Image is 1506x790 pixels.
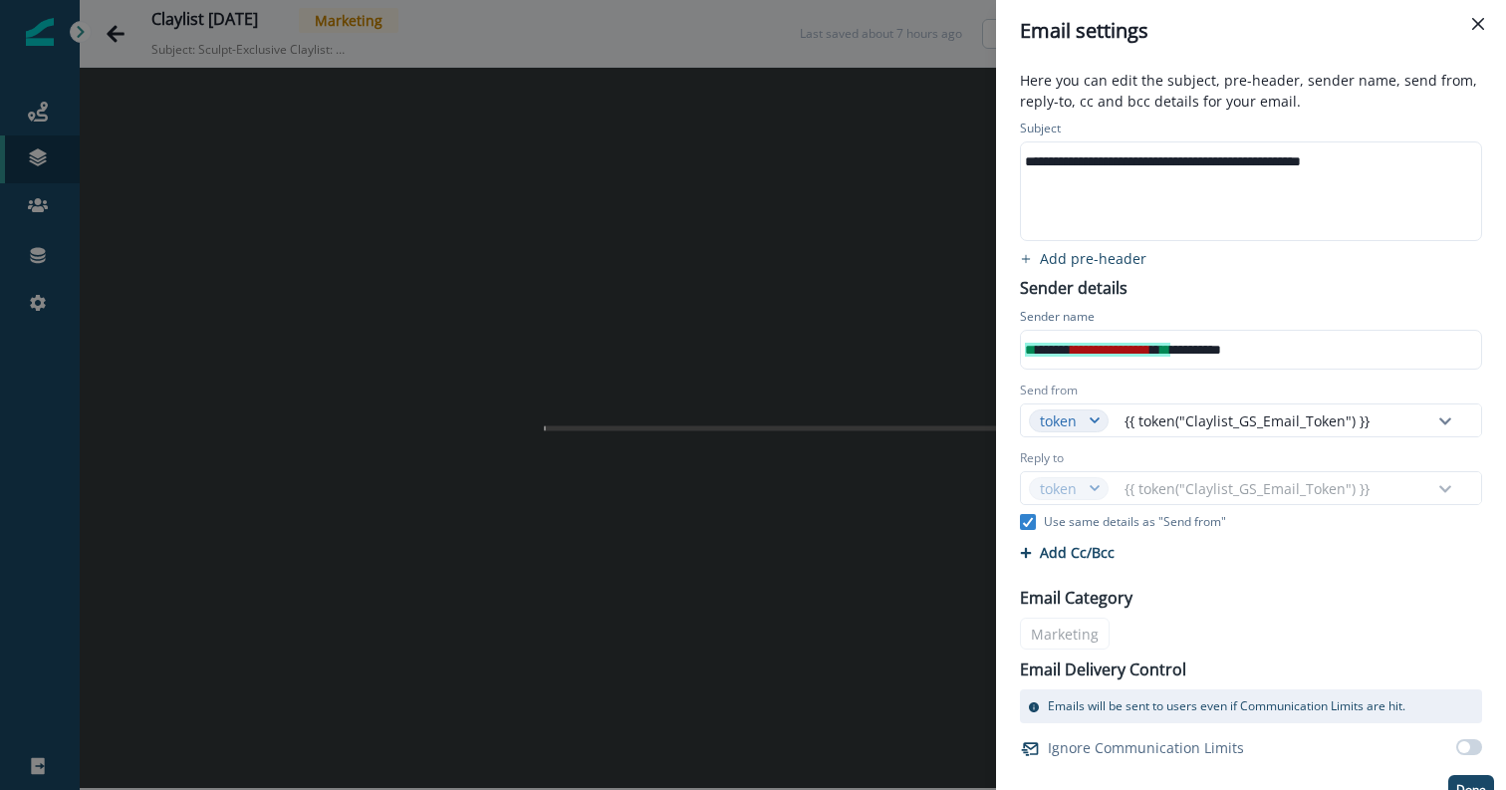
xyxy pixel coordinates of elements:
[1020,120,1061,141] p: Subject
[1020,658,1186,681] p: Email Delivery Control
[1044,513,1226,531] p: Use same details as "Send from"
[1020,16,1482,46] div: Email settings
[1048,697,1405,715] p: Emails will be sent to users even if Communication Limits are hit.
[1008,249,1158,268] button: add preheader
[1008,70,1494,116] p: Here you can edit the subject, pre-header, sender name, send from, reply-to, cc and bcc details f...
[1048,737,1244,758] p: Ignore Communication Limits
[1020,586,1132,610] p: Email Category
[1462,8,1494,40] button: Close
[1040,410,1080,431] div: token
[1020,449,1064,467] label: Reply to
[1020,382,1078,399] label: Send from
[1020,308,1095,330] p: Sender name
[1040,249,1146,268] p: Add pre-header
[1020,543,1115,562] button: Add Cc/Bcc
[1008,272,1139,300] p: Sender details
